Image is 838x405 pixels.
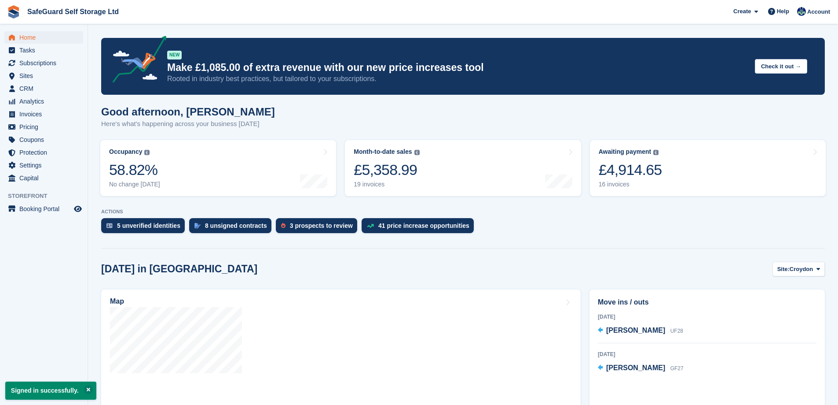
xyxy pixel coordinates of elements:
a: menu [4,159,83,171]
p: Rooted in industry best practices, but tailored to your subscriptions. [167,74,748,84]
a: SafeGuard Self Storage Ltd [24,4,122,19]
h2: [DATE] in [GEOGRAPHIC_DATA] [101,263,257,275]
div: 3 prospects to review [290,222,353,229]
span: UF28 [670,328,683,334]
a: menu [4,82,83,95]
a: menu [4,44,83,56]
a: [PERSON_NAME] UF28 [598,325,683,337]
a: Month-to-date sales £5,358.99 19 invoices [345,140,581,196]
div: No change [DATE] [109,181,160,188]
a: 8 unsigned contracts [189,218,276,238]
button: Check it out → [755,59,807,74]
span: Invoices [19,108,72,120]
span: Capital [19,172,72,184]
a: 3 prospects to review [276,218,362,238]
a: menu [4,57,83,69]
div: 16 invoices [599,181,662,188]
a: menu [4,31,83,44]
div: Month-to-date sales [354,148,412,156]
div: 58.82% [109,161,160,179]
div: [DATE] [598,350,816,358]
img: prospect-51fa495bee0391a8d652442698ab0144808aea92771e9ea1ae160a38d050c398.svg [281,223,285,228]
h2: Map [110,297,124,305]
span: Pricing [19,121,72,133]
span: Protection [19,146,72,159]
span: Croydon [790,265,813,274]
span: GF27 [670,365,684,372]
img: price_increase_opportunities-93ffe204e8149a01c8c9dc8f82e8f89637d9d84a8eef4429ea346261dce0b2c0.svg [367,224,374,228]
div: 41 price increase opportunities [378,222,469,229]
span: Sites [19,70,72,82]
div: Awaiting payment [599,148,651,156]
img: icon-info-grey-7440780725fd019a000dd9b08b2336e03edf1995a4989e88bcd33f0948082b44.svg [414,150,420,155]
div: 8 unsigned contracts [205,222,267,229]
div: 5 unverified identities [117,222,180,229]
a: menu [4,70,83,82]
span: Tasks [19,44,72,56]
img: stora-icon-8386f47178a22dfd0bd8f6a31ec36ba5ce8667c1dd55bd0f319d3a0aa187defe.svg [7,5,20,19]
a: Preview store [73,204,83,214]
p: Here's what's happening across your business [DATE] [101,119,275,129]
a: menu [4,146,83,159]
img: Ian Cameron [797,7,806,16]
span: Coupons [19,134,72,146]
span: Storefront [8,192,88,201]
span: Analytics [19,95,72,108]
a: menu [4,95,83,108]
span: Create [733,7,751,16]
img: price-adjustments-announcement-icon-8257ccfd72463d97f412b2fc003d46551f7dbcb40ab6d574587a9cd5c0d94... [105,36,167,86]
a: menu [4,203,83,215]
div: NEW [167,51,182,59]
a: 41 price increase opportunities [362,218,478,238]
button: Site: Croydon [772,262,825,276]
div: £5,358.99 [354,161,419,179]
img: contract_signature_icon-13c848040528278c33f63329250d36e43548de30e8caae1d1a13099fd9432cc5.svg [194,223,201,228]
h2: Move ins / outs [598,297,816,308]
a: menu [4,108,83,120]
div: [DATE] [598,313,816,321]
span: Settings [19,159,72,171]
a: Awaiting payment £4,914.65 16 invoices [590,140,826,196]
span: Account [807,7,830,16]
p: ACTIONS [101,209,825,215]
span: [PERSON_NAME] [606,364,665,372]
div: 19 invoices [354,181,419,188]
img: verify_identity-adf6edd0f0f0b5bbfe63781bf79b02c33cf7c696d77639b501bdc392416b5a36.svg [106,223,113,228]
span: Booking Portal [19,203,72,215]
div: £4,914.65 [599,161,662,179]
a: menu [4,134,83,146]
span: Home [19,31,72,44]
img: icon-info-grey-7440780725fd019a000dd9b08b2336e03edf1995a4989e88bcd33f0948082b44.svg [144,150,150,155]
span: Help [777,7,789,16]
h1: Good afternoon, [PERSON_NAME] [101,106,275,118]
img: icon-info-grey-7440780725fd019a000dd9b08b2336e03edf1995a4989e88bcd33f0948082b44.svg [653,150,659,155]
div: Occupancy [109,148,142,156]
a: Occupancy 58.82% No change [DATE] [100,140,336,196]
p: Make £1,085.00 of extra revenue with our new price increases tool [167,61,748,74]
a: 5 unverified identities [101,218,189,238]
p: Signed in successfully. [5,382,96,400]
span: [PERSON_NAME] [606,327,665,334]
span: Subscriptions [19,57,72,69]
a: menu [4,121,83,133]
span: Site: [777,265,790,274]
a: [PERSON_NAME] GF27 [598,363,684,374]
a: menu [4,172,83,184]
span: CRM [19,82,72,95]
